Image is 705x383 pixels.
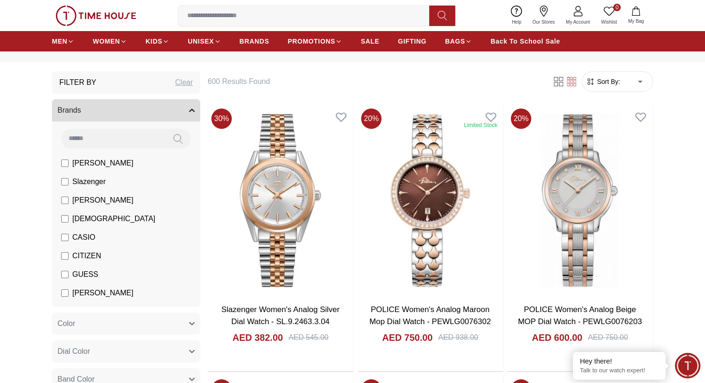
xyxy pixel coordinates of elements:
[61,178,69,185] input: Slazenger
[208,105,353,296] img: Slazenger Women's Analog Silver Dial Watch - SL.9.2463.3.04
[508,19,525,26] span: Help
[382,331,432,344] h4: AED 750.00
[72,195,133,206] span: [PERSON_NAME]
[445,33,472,50] a: BAGS
[52,37,67,46] span: MEN
[288,37,336,46] span: PROMOTIONS
[61,160,69,167] input: [PERSON_NAME]
[624,18,648,25] span: My Bag
[232,331,283,344] h4: AED 382.00
[221,305,339,326] a: Slazenger Women's Analog Silver Dial Watch - SL.9.2463.3.04
[188,37,214,46] span: UNISEX
[506,4,527,27] a: Help
[507,105,653,296] img: POLICE Women's Analog Beige MOP Dial Watch - PEWLG0076203
[72,269,98,280] span: GUESS
[527,4,560,27] a: Our Stores
[580,357,659,366] div: Hey there!
[288,332,328,343] div: AED 545.00
[532,331,582,344] h4: AED 600.00
[464,121,497,129] div: Limited Stock
[597,19,621,26] span: Wishlist
[72,158,133,169] span: [PERSON_NAME]
[72,213,155,224] span: [DEMOGRAPHIC_DATA]
[61,215,69,223] input: [DEMOGRAPHIC_DATA]
[580,367,659,375] p: Talk to our watch expert!
[361,37,379,46] span: SALE
[52,99,200,121] button: Brands
[562,19,594,26] span: My Account
[211,109,232,129] span: 30 %
[72,232,95,243] span: CASIO
[61,289,69,297] input: [PERSON_NAME]
[57,346,90,357] span: Dial Color
[52,340,200,363] button: Dial Color
[490,33,560,50] a: Back To School Sale
[398,37,426,46] span: GIFTING
[240,37,269,46] span: BRANDS
[361,33,379,50] a: SALE
[240,33,269,50] a: BRANDS
[518,305,641,326] a: POLICE Women's Analog Beige MOP Dial Watch - PEWLG0076203
[146,37,162,46] span: KIDS
[56,6,136,26] img: ...
[188,33,221,50] a: UNISEX
[93,37,120,46] span: WOMEN
[72,306,93,317] span: Police
[72,176,106,187] span: Slazenger
[596,4,622,27] a: 0Wishlist
[361,109,381,129] span: 20 %
[622,5,649,26] button: My Bag
[586,77,620,86] button: Sort By:
[52,313,200,335] button: Color
[357,105,503,296] img: POLICE Women's Analog Maroon Mop Dial Watch - PEWLG0076302
[511,109,531,129] span: 20 %
[57,318,75,329] span: Color
[208,76,541,87] h6: 600 Results Found
[72,287,133,299] span: [PERSON_NAME]
[59,77,96,88] h3: Filter By
[288,33,343,50] a: PROMOTIONS
[72,250,101,262] span: CITIZEN
[61,234,69,241] input: CASIO
[369,305,491,326] a: POLICE Women's Analog Maroon Mop Dial Watch - PEWLG0076302
[490,37,560,46] span: Back To School Sale
[398,33,426,50] a: GIFTING
[175,77,193,88] div: Clear
[438,332,478,343] div: AED 938.00
[52,33,74,50] a: MEN
[93,33,127,50] a: WOMEN
[61,252,69,260] input: CITIZEN
[61,271,69,278] input: GUESS
[57,105,81,116] span: Brands
[595,77,620,86] span: Sort By:
[61,197,69,204] input: [PERSON_NAME]
[613,4,621,11] span: 0
[588,332,628,343] div: AED 750.00
[146,33,169,50] a: KIDS
[675,353,700,378] div: Chat Widget
[529,19,559,26] span: Our Stores
[445,37,465,46] span: BAGS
